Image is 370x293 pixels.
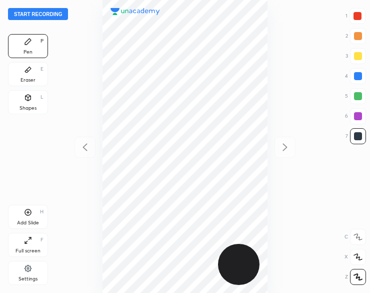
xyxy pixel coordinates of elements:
[110,8,160,16] img: logo.38c385cc.svg
[40,95,43,100] div: L
[18,276,37,281] div: Settings
[345,88,366,104] div: 5
[20,78,35,83] div: Eraser
[345,68,366,84] div: 4
[40,237,43,242] div: F
[345,28,366,44] div: 2
[345,48,366,64] div: 3
[40,67,43,72] div: E
[344,229,366,245] div: C
[345,128,366,144] div: 7
[40,39,43,44] div: P
[344,249,366,265] div: X
[345,269,366,285] div: Z
[40,209,43,214] div: H
[19,106,36,111] div: Shapes
[17,220,39,225] div: Add Slide
[15,248,40,253] div: Full screen
[23,50,32,55] div: Pen
[8,8,68,20] button: Start recording
[345,108,366,124] div: 6
[345,8,365,24] div: 1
